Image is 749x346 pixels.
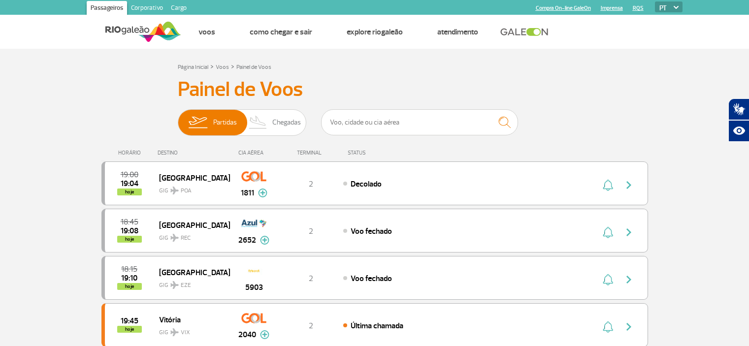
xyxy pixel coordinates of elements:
a: Voos [216,63,229,71]
span: GIG [159,228,222,243]
img: destiny_airplane.svg [170,187,179,194]
div: TERMINAL [279,150,343,156]
img: destiny_airplane.svg [170,281,179,289]
a: Passageiros [87,1,127,17]
a: RQS [633,5,644,11]
div: CIA AÉREA [229,150,279,156]
span: hoje [117,283,142,290]
a: Imprensa [601,5,623,11]
span: Última chamada [351,321,403,331]
span: Vitória [159,313,222,326]
img: sino-painel-voo.svg [603,179,613,191]
a: Corporativo [127,1,167,17]
a: > [210,61,214,72]
div: Plugin de acessibilidade da Hand Talk. [728,98,749,142]
img: seta-direita-painel-voo.svg [623,226,635,238]
img: destiny_airplane.svg [170,234,179,242]
span: GIG [159,276,222,290]
span: 2025-08-28 19:08:00 [121,227,138,234]
span: Decolado [351,179,382,189]
img: seta-direita-painel-voo.svg [623,321,635,333]
span: VIX [181,328,190,337]
span: 1811 [241,187,254,199]
img: sino-painel-voo.svg [603,274,613,285]
h3: Painel de Voos [178,77,572,102]
a: Cargo [167,1,191,17]
img: seta-direita-painel-voo.svg [623,179,635,191]
span: 2025-08-28 18:15:00 [121,266,137,273]
span: GIG [159,181,222,195]
div: DESTINO [158,150,229,156]
a: Atendimento [437,27,478,37]
a: Painel de Voos [236,63,271,71]
img: mais-info-painel-voo.svg [258,189,267,197]
span: Chegadas [272,110,301,135]
span: 2025-08-28 18:45:00 [121,219,138,225]
span: [GEOGRAPHIC_DATA] [159,171,222,184]
img: mais-info-painel-voo.svg [260,330,269,339]
button: Abrir recursos assistivos. [728,120,749,142]
span: 2 [309,274,313,283]
a: > [231,61,234,72]
span: hoje [117,189,142,195]
span: Voo fechado [351,226,392,236]
span: 2 [309,179,313,189]
span: 2025-08-28 19:10:00 [121,275,137,282]
span: EZE [181,281,191,290]
img: destiny_airplane.svg [170,328,179,336]
img: slider-desembarque [244,110,273,135]
span: 2025-08-28 19:45:00 [121,317,138,324]
span: 5903 [245,282,263,293]
img: sino-painel-voo.svg [603,321,613,333]
span: 2025-08-28 19:04:00 [121,180,138,187]
span: Voo fechado [351,274,392,283]
a: Voos [198,27,215,37]
div: STATUS [343,150,423,156]
span: 2040 [238,329,256,341]
a: Explore RIOgaleão [347,27,403,37]
span: 2 [309,321,313,331]
img: seta-direita-painel-voo.svg [623,274,635,285]
span: [GEOGRAPHIC_DATA] [159,219,222,231]
div: HORÁRIO [104,150,158,156]
a: Compra On-line GaleOn [536,5,591,11]
span: 2 [309,226,313,236]
img: mais-info-painel-voo.svg [260,236,269,245]
img: slider-embarque [182,110,213,135]
a: Como chegar e sair [250,27,312,37]
img: sino-painel-voo.svg [603,226,613,238]
button: Abrir tradutor de língua de sinais. [728,98,749,120]
span: hoje [117,326,142,333]
span: Partidas [213,110,237,135]
a: Página Inicial [178,63,208,71]
span: 2652 [238,234,256,246]
span: hoje [117,236,142,243]
span: POA [181,187,192,195]
span: REC [181,234,191,243]
span: 2025-08-28 19:00:00 [121,171,138,178]
span: [GEOGRAPHIC_DATA] [159,266,222,279]
span: GIG [159,323,222,337]
input: Voo, cidade ou cia aérea [321,109,518,135]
